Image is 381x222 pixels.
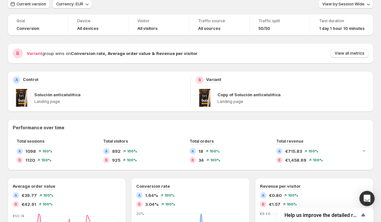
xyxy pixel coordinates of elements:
[331,49,368,58] button: View all metrics
[284,211,367,219] button: Show survey - Help us improve the detailed report for A/B campaigns
[322,2,364,7] span: View by: Session Wide
[319,26,364,31] span: 1 day 1 hour 10 minutes
[137,18,180,24] span: Visitor
[191,149,194,153] h2: A
[198,157,204,163] span: 34
[269,192,282,198] span: €0.80
[313,158,323,162] span: 100 %
[210,149,220,153] span: 100 %
[308,149,318,153] span: 100 %
[359,146,368,155] button: Expand chart
[43,193,53,197] span: 100 %
[27,51,198,56] span: group wins on .
[136,212,144,216] text: 20%
[269,201,280,207] span: €1.57
[15,193,17,197] h2: A
[13,124,368,131] h2: Performance over time
[285,157,306,163] span: €1,458.69
[137,18,180,32] a: VisitorAll visitors
[15,77,18,83] h2: A
[260,212,271,216] text: €8.46
[103,139,128,144] span: Total visitors
[77,18,120,32] a: DeviceAll devices
[137,26,157,31] h4: All visitors
[17,18,59,24] span: Goal
[284,212,359,218] span: Help us improve the detailed report for A/B campaigns
[165,202,175,206] span: 100 %
[258,26,270,31] span: 50/50
[34,99,185,104] p: Landing page
[18,149,21,153] h2: A
[198,18,241,24] span: Traffic source
[258,18,301,24] span: Traffic split
[34,91,81,98] p: Solución anticelulítica
[17,2,46,7] span: Current version
[56,2,83,7] span: Currency: EUR
[206,76,221,83] p: Variant
[217,99,369,104] p: Landing page
[43,202,53,206] span: 100 %
[359,191,375,206] div: Open Intercom Messenger
[335,51,364,56] span: View all metrics
[13,183,55,189] h3: Average order value
[278,158,281,162] h2: B
[278,149,281,153] h2: A
[25,157,35,163] span: 1120
[319,18,364,24] span: Test duration
[16,50,19,57] h2: B
[164,193,175,197] span: 100 %
[41,158,51,162] span: 100 %
[23,76,38,83] p: Control
[13,214,25,218] text: €50.74
[138,202,141,206] h2: B
[17,26,39,31] span: Conversion
[190,139,214,144] span: Total orders
[198,18,241,32] a: Traffic sourceAll sources
[105,149,108,153] h2: A
[258,18,301,32] a: Traffic split50/50
[191,158,194,162] h2: B
[15,202,17,206] h2: B
[319,18,364,32] a: Test duration1 day 1 hour 10 minutes
[13,89,30,107] img: Solución anticelulítica
[152,51,155,56] strong: &
[136,183,170,189] h3: Conversion rate
[17,139,44,144] span: Total sessions
[287,202,297,206] span: 100 %
[22,192,37,198] span: €39.77
[138,193,141,197] h2: A
[22,201,36,207] span: €42.91
[112,157,120,163] span: 925
[145,201,159,207] span: 3.04%
[17,18,59,32] a: GoalConversion
[77,18,120,24] span: Device
[77,26,98,31] h4: All devices
[145,192,158,198] span: 1.64%
[260,183,301,189] h3: Revenue per visitor
[108,51,150,56] strong: Average order value
[198,77,201,83] h2: B
[262,193,264,197] h2: A
[27,51,42,56] span: Variant
[71,51,105,56] strong: Conversion rate
[42,149,52,153] span: 100 %
[276,139,304,144] span: Total revenue
[127,158,137,162] span: 100 %
[288,193,298,197] span: 100 %
[210,158,220,162] span: 100 %
[217,91,281,98] p: Copy of Solución anticelulítica
[198,148,203,154] span: 18
[285,148,302,154] span: €715.83
[112,148,121,154] span: 892
[198,26,220,31] h4: All sources
[25,148,36,154] span: 1098
[127,149,137,153] span: 100 %
[105,158,108,162] h2: B
[262,202,264,206] h2: B
[196,89,214,107] img: Copy of Solución anticelulítica
[156,51,197,56] strong: Revenue per visitor
[105,51,106,56] strong: ,
[18,158,21,162] h2: B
